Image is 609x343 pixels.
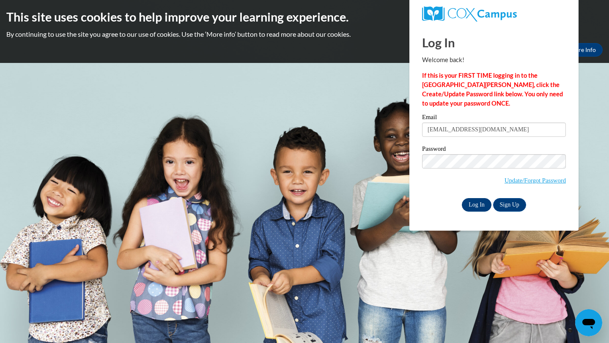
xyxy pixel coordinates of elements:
[422,6,517,22] img: COX Campus
[462,198,491,212] input: Log In
[422,55,566,65] p: Welcome back!
[422,114,566,122] label: Email
[563,43,603,57] a: More Info
[6,8,603,25] h2: This site uses cookies to help improve your learning experience.
[422,6,566,22] a: COX Campus
[493,198,526,212] a: Sign Up
[6,30,603,39] p: By continuing to use the site you agree to our use of cookies. Use the ‘More info’ button to read...
[422,34,566,51] h1: Log In
[422,72,563,107] strong: If this is your FIRST TIME logging in to the [GEOGRAPHIC_DATA][PERSON_NAME], click the Create/Upd...
[575,309,602,336] iframe: Button to launch messaging window
[505,177,566,184] a: Update/Forgot Password
[422,146,566,154] label: Password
